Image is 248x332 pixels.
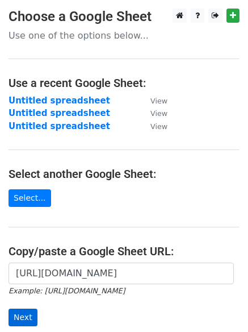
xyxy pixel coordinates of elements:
[9,263,234,284] input: Paste your Google Sheet URL here
[150,122,167,131] small: View
[9,9,239,25] h3: Choose a Google Sheet
[9,167,239,181] h4: Select another Google Sheet:
[9,189,51,207] a: Select...
[139,108,167,118] a: View
[139,121,167,131] a: View
[9,121,110,131] a: Untitled spreadsheet
[150,109,167,118] small: View
[9,287,125,295] small: Example: [URL][DOMAIN_NAME]
[139,96,167,106] a: View
[9,76,239,90] h4: Use a recent Google Sheet:
[9,108,110,118] a: Untitled spreadsheet
[191,277,248,332] iframe: Chat Widget
[9,96,110,106] a: Untitled spreadsheet
[9,244,239,258] h4: Copy/paste a Google Sheet URL:
[150,97,167,105] small: View
[9,309,37,326] input: Next
[9,30,239,42] p: Use one of the options below...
